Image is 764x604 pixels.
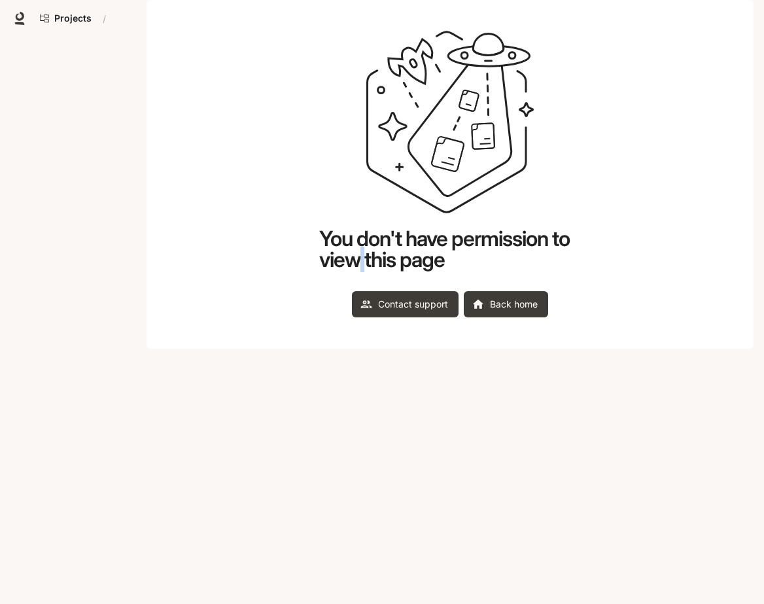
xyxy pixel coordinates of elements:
[352,291,459,317] a: Contact support
[464,291,548,317] a: Back home
[319,228,581,270] h1: You don't have permission to view this page
[97,12,111,26] div: /
[34,5,97,31] a: Go to projects
[54,13,92,24] span: Projects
